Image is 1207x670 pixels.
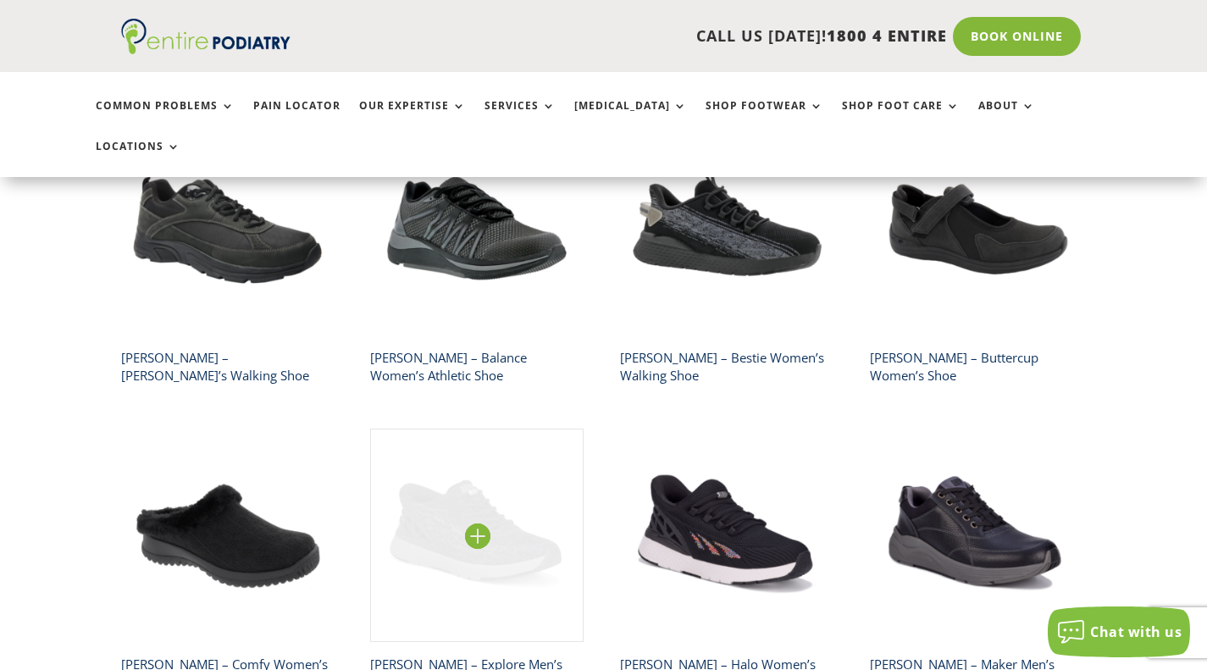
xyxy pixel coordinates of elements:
[370,342,583,390] h2: [PERSON_NAME] – Balance Women’s Athletic Shoe
[620,122,833,335] img: bestie drew shoe athletic walking shoe entire podiatry
[96,141,180,177] a: Locations
[121,429,334,641] img: comfy drew shoe black sweater slipper entire podiatry
[827,25,947,46] span: 1800 4 ENTIRE
[1090,623,1182,641] span: Chat with us
[870,122,1082,335] img: buttercup drew shoe black casual shoe entire podiatry
[121,41,291,58] a: Entire Podiatry
[842,100,960,136] a: Shop Foot Care
[121,342,334,390] h2: [PERSON_NAME] – [PERSON_NAME]’s Walking Shoe
[342,25,947,47] p: CALL US [DATE]!
[620,429,833,641] img: halo drew shoe black womens athletic shoe entire podiatry
[370,122,583,335] img: balance drew shoe black athletic shoe entire podiatry
[96,100,235,136] a: Common Problems
[706,100,823,136] a: Shop Footwear
[370,429,583,641] img: explore drew shoes black mesh men's athletic shoe entire podiatry
[620,122,833,390] a: bestie drew shoe athletic walking shoe entire podiatry[PERSON_NAME] – Bestie Women’s Walking Shoe
[620,342,833,390] h2: [PERSON_NAME] – Bestie Women’s Walking Shoe
[1048,606,1190,657] button: Chat with us
[484,100,556,136] a: Services
[121,122,334,335] img: aaron drew shoe black mens walking shoe entire podiatry
[121,19,291,54] img: logo (1)
[253,100,341,136] a: Pain Locator
[121,122,334,390] a: aaron drew shoe black mens walking shoe entire podiatry[PERSON_NAME] – [PERSON_NAME]’s Walking Shoe
[359,100,466,136] a: Our Expertise
[978,100,1035,136] a: About
[370,122,583,390] a: balance drew shoe black athletic shoe entire podiatry[PERSON_NAME] – Balance Women’s Athletic Shoe
[953,17,1081,56] a: Book Online
[870,342,1082,390] h2: [PERSON_NAME] – Buttercup Women’s Shoe
[574,100,687,136] a: [MEDICAL_DATA]
[870,429,1082,641] img: maker drew shoe black leather mens casual shoe entire podiatry
[870,122,1082,390] a: buttercup drew shoe black casual shoe entire podiatry[PERSON_NAME] – Buttercup Women’s Shoe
